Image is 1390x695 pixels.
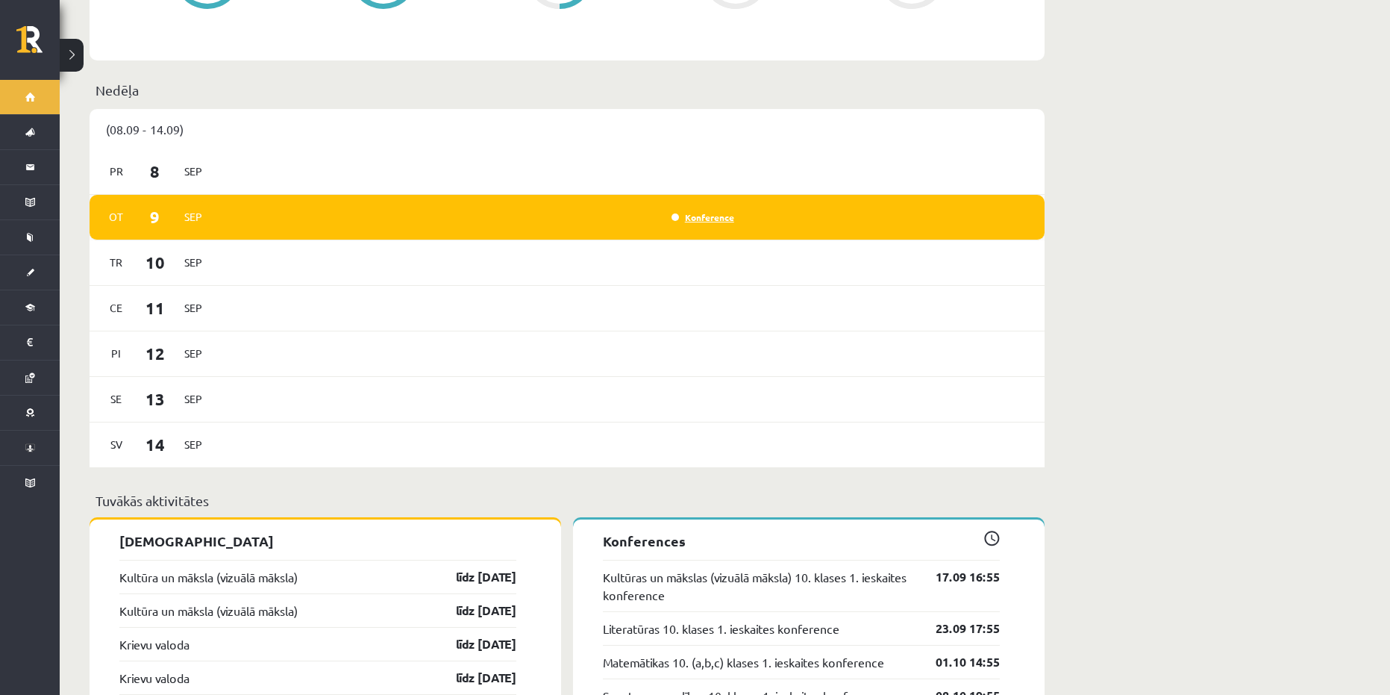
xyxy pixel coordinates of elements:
span: 10 [132,250,178,275]
a: 17.09 16:55 [913,568,1000,586]
span: 12 [132,341,178,366]
span: Pr [101,160,132,183]
p: Tuvākās aktivitātes [96,490,1039,511]
span: Sv [101,433,132,456]
span: Sep [178,387,209,411]
div: (08.09 - 14.09) [90,109,1045,149]
a: Literatūras 10. klases 1. ieskaites konference [603,620,839,638]
a: Kultūra un māksla (vizuālā māksla) [119,568,298,586]
span: Sep [178,433,209,456]
span: Sep [178,251,209,274]
p: Konferences [603,531,1000,551]
span: 14 [132,432,178,457]
span: 9 [132,205,178,229]
span: Sep [178,342,209,365]
span: Sep [178,296,209,320]
a: 01.10 14:55 [913,653,1000,671]
span: Ot [101,205,132,228]
a: līdz [DATE] [430,602,516,620]
p: [DEMOGRAPHIC_DATA] [119,531,516,551]
a: Matemātikas 10. (a,b,c) klases 1. ieskaites konference [603,653,884,671]
a: Konference [671,211,734,223]
a: Kultūra un māksla (vizuālā māksla) [119,602,298,620]
a: līdz [DATE] [430,635,516,653]
a: līdz [DATE] [430,568,516,586]
span: Sep [178,205,209,228]
a: līdz [DATE] [430,669,516,687]
span: Se [101,387,132,411]
span: 11 [132,296,178,320]
a: 23.09 17:55 [913,620,1000,638]
span: Sep [178,160,209,183]
span: Ce [101,296,132,320]
span: Pi [101,342,132,365]
span: Tr [101,251,132,274]
a: Krievu valoda [119,669,190,687]
a: Krievu valoda [119,635,190,653]
span: 13 [132,387,178,411]
a: Rīgas 1. Tālmācības vidusskola [16,26,60,63]
a: Kultūras un mākslas (vizuālā māksla) 10. klases 1. ieskaites konference [603,568,913,604]
p: Nedēļa [96,80,1039,100]
span: 8 [132,159,178,184]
